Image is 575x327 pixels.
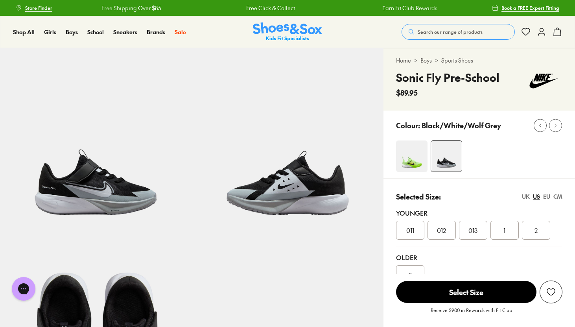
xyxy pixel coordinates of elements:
a: Brands [147,28,165,36]
img: Vendor logo [525,69,562,93]
p: Receive $9.00 in Rewards with Fit Club [431,307,512,321]
a: Sports Shoes [441,56,473,65]
a: Boys [420,56,432,65]
img: 4-552122_1 [431,141,462,172]
a: Sneakers [113,28,137,36]
a: Earn Fit Club Rewards [382,4,437,12]
a: Free Click & Collect [246,4,295,12]
a: Boys [66,28,78,36]
span: 013 [468,225,477,235]
p: Colour: [396,120,420,131]
div: CM [553,192,562,201]
a: Girls [44,28,56,36]
button: Add to Wishlist [540,281,562,303]
div: EU [543,192,550,201]
a: Shop All [13,28,35,36]
p: Selected Size: [396,191,441,202]
button: Search our range of products [402,24,515,40]
span: $89.95 [396,87,418,98]
span: 012 [437,225,446,235]
p: Black/White/Wolf Grey [422,120,501,131]
a: Shoes & Sox [253,22,322,42]
img: 5-552123_1 [192,48,383,240]
a: Free Shipping Over $85 [101,4,161,12]
span: 011 [406,225,414,235]
div: UK [522,192,530,201]
img: SNS_Logo_Responsive.svg [253,22,322,42]
iframe: Gorgias live chat messenger [8,274,39,303]
a: Book a FREE Expert Fitting [492,1,559,15]
button: Select Size [396,281,536,303]
a: Store Finder [16,1,52,15]
div: Older [396,253,562,262]
a: Home [396,56,411,65]
div: US [533,192,540,201]
img: 4-552118_1 [396,140,428,172]
a: Sale [175,28,186,36]
div: Younger [396,208,562,218]
div: > > [396,56,562,65]
span: Search our range of products [418,28,483,35]
h4: Sonic Fly Pre-School [396,69,499,86]
a: School [87,28,104,36]
span: 2 [534,225,538,235]
span: Book a FREE Expert Fitting [501,4,559,11]
span: Store Finder [25,4,52,11]
span: 1 [503,225,505,235]
span: 3 [409,270,412,279]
